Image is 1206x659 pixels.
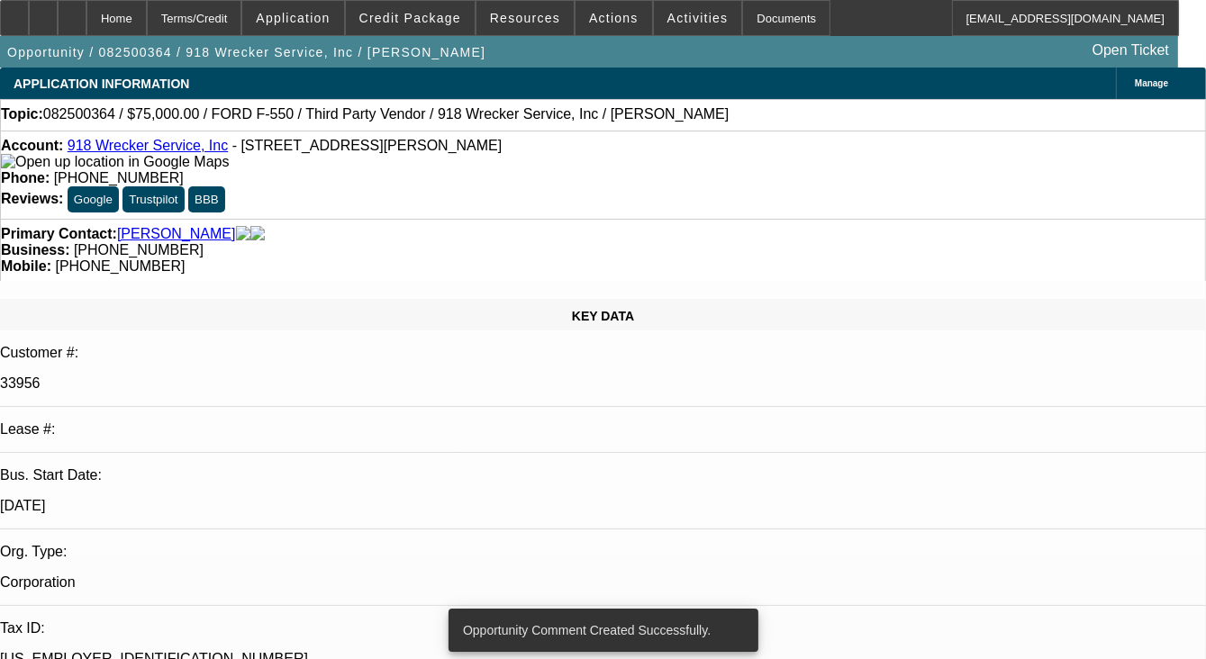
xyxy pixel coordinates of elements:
[122,186,184,212] button: Trustpilot
[576,1,652,35] button: Actions
[346,1,475,35] button: Credit Package
[68,138,228,153] a: 918 Wrecker Service, Inc
[1,191,63,206] strong: Reviews:
[242,1,343,35] button: Application
[359,11,461,25] span: Credit Package
[256,11,330,25] span: Application
[55,258,185,274] span: [PHONE_NUMBER]
[232,138,503,153] span: - [STREET_ADDRESS][PERSON_NAME]
[54,170,184,185] span: [PHONE_NUMBER]
[1,154,229,169] a: View Google Maps
[43,106,730,122] span: 082500364 / $75,000.00 / FORD F-550 / Third Party Vendor / 918 Wrecker Service, Inc / [PERSON_NAME]
[572,309,634,323] span: KEY DATA
[654,1,742,35] button: Activities
[1085,35,1176,66] a: Open Ticket
[188,186,225,212] button: BBB
[667,11,729,25] span: Activities
[476,1,574,35] button: Resources
[1,170,50,185] strong: Phone:
[68,186,119,212] button: Google
[490,11,560,25] span: Resources
[236,226,250,242] img: facebook-icon.png
[589,11,639,25] span: Actions
[74,242,204,257] span: [PHONE_NUMBER]
[1135,78,1168,88] span: Manage
[449,609,751,652] div: Opportunity Comment Created Successfully.
[117,226,236,242] a: [PERSON_NAME]
[1,106,43,122] strong: Topic:
[250,226,265,242] img: linkedin-icon.png
[1,138,63,153] strong: Account:
[1,154,229,170] img: Open up location in Google Maps
[1,226,117,242] strong: Primary Contact:
[1,258,51,274] strong: Mobile:
[14,77,189,91] span: APPLICATION INFORMATION
[7,45,485,59] span: Opportunity / 082500364 / 918 Wrecker Service, Inc / [PERSON_NAME]
[1,242,69,257] strong: Business:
